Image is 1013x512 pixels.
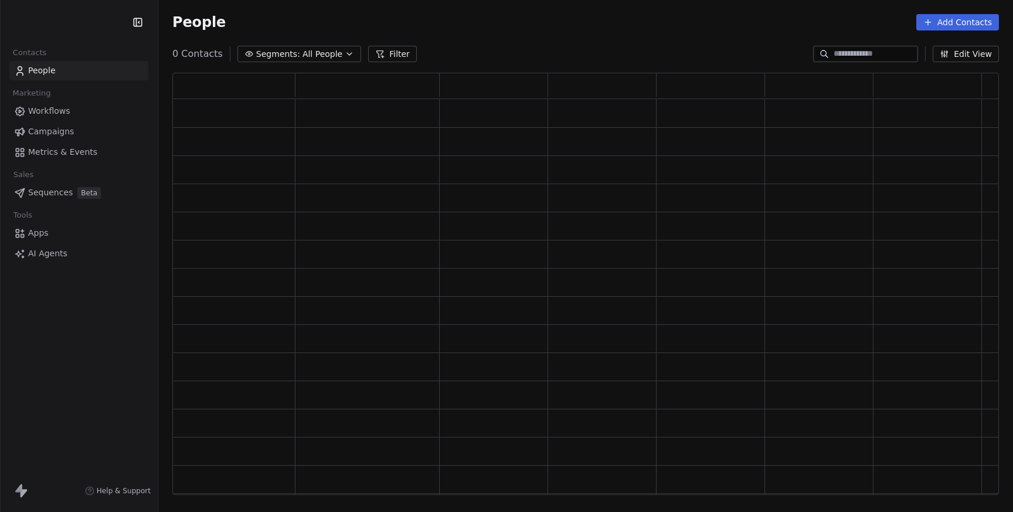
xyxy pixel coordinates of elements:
span: AI Agents [28,247,67,260]
span: Beta [77,187,101,199]
span: Contacts [8,44,52,62]
span: Help & Support [97,486,151,496]
a: People [9,61,148,80]
a: Workflows [9,101,148,121]
button: Filter [368,46,417,62]
span: Marketing [8,84,56,102]
span: Apps [28,227,49,239]
button: Edit View [933,46,999,62]
a: Help & Support [85,486,151,496]
a: Metrics & Events [9,143,148,162]
span: People [172,13,226,31]
span: Campaigns [28,126,74,138]
span: Workflows [28,105,70,117]
span: Tools [8,206,37,224]
span: People [28,65,56,77]
span: 0 Contacts [172,47,223,61]
a: SequencesBeta [9,183,148,202]
a: Apps [9,223,148,243]
a: AI Agents [9,244,148,263]
a: Campaigns [9,122,148,141]
span: Sales [8,166,39,184]
span: Sequences [28,187,73,199]
span: Segments: [256,48,300,60]
span: Metrics & Events [28,146,97,158]
span: All People [302,48,342,60]
button: Add Contacts [916,14,999,30]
